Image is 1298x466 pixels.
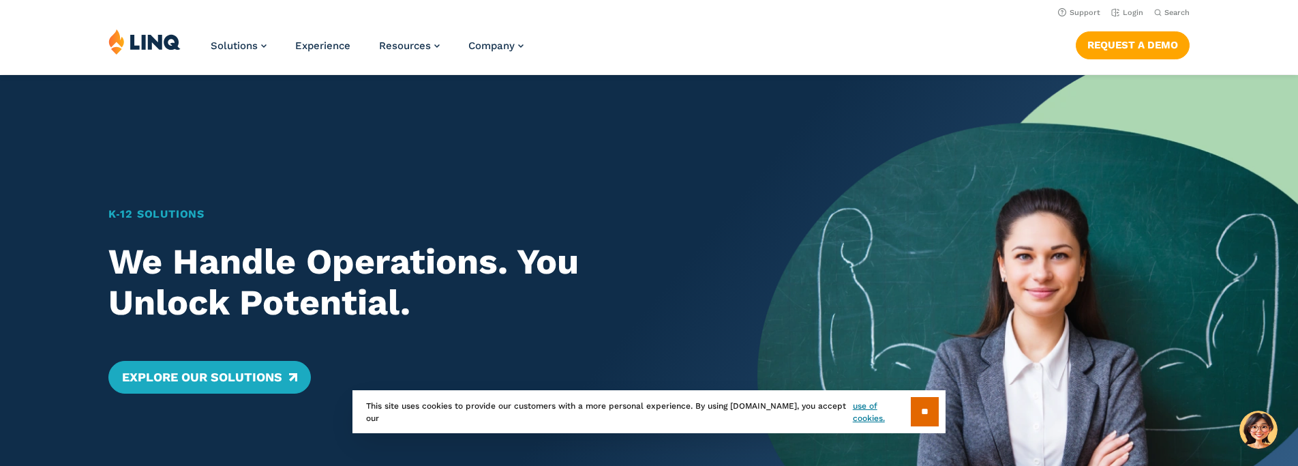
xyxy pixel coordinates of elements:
[352,390,946,433] div: This site uses cookies to provide our customers with a more personal experience. By using [DOMAIN...
[1076,29,1190,59] nav: Button Navigation
[108,361,311,394] a: Explore Our Solutions
[1111,8,1143,17] a: Login
[468,40,515,52] span: Company
[1058,8,1100,17] a: Support
[1164,8,1190,17] span: Search
[108,242,704,323] h2: We Handle Operations. You Unlock Potential.
[853,400,911,424] a: use of cookies.
[211,29,524,74] nav: Primary Navigation
[379,40,440,52] a: Resources
[211,40,258,52] span: Solutions
[1076,31,1190,59] a: Request a Demo
[108,29,181,55] img: LINQ | K‑12 Software
[1154,8,1190,18] button: Open Search Bar
[468,40,524,52] a: Company
[295,40,350,52] a: Experience
[379,40,431,52] span: Resources
[211,40,267,52] a: Solutions
[108,206,704,222] h1: K‑12 Solutions
[1239,411,1278,449] button: Hello, have a question? Let’s chat.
